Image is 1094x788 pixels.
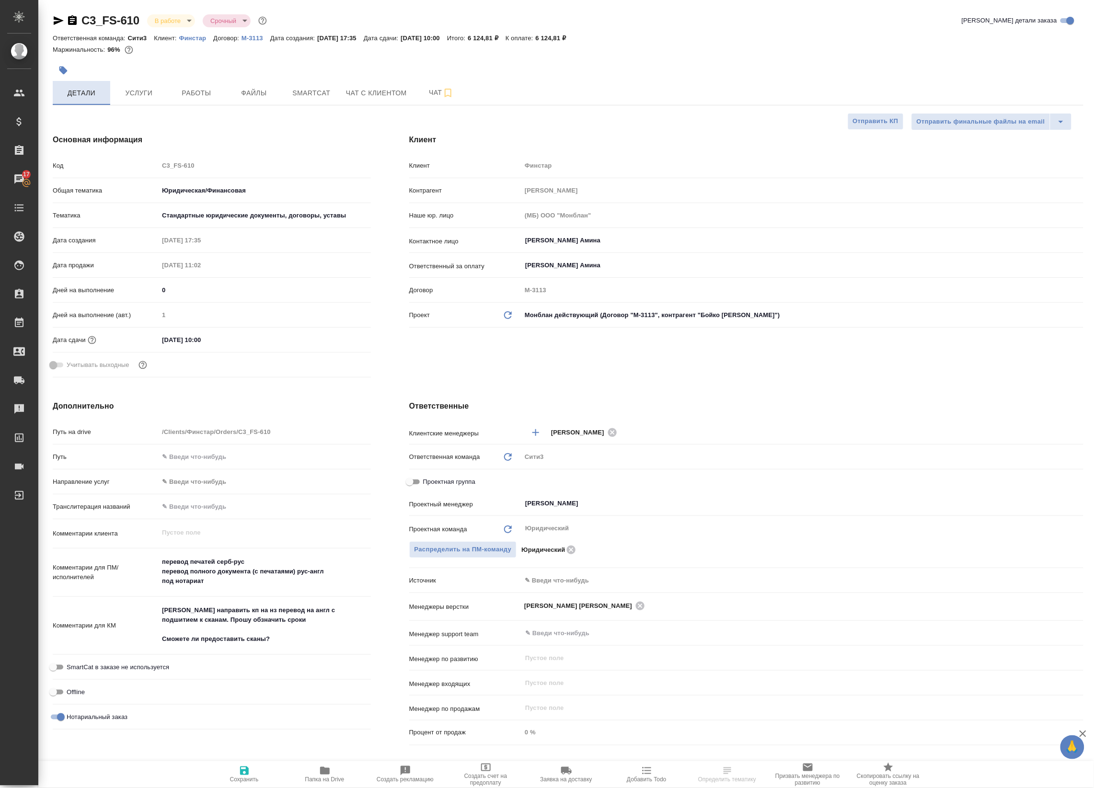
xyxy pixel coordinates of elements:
p: Менеджеры верстки [409,602,522,612]
p: Дата сдачи: [364,34,401,42]
h4: Ответственные [409,400,1083,412]
button: Сохранить [204,761,285,788]
span: [PERSON_NAME] [PERSON_NAME] [524,601,638,611]
input: Пустое поле [159,233,242,247]
span: Создать счет на предоплату [451,773,520,787]
h4: Клиент [409,134,1083,146]
p: Дней на выполнение [53,286,159,295]
button: Создать счет на предоплату [446,761,526,788]
span: Добавить Todo [627,777,666,783]
button: Open [1078,605,1080,607]
div: ✎ Введи что-нибудь [162,477,359,487]
span: [PERSON_NAME] детали заказа [962,16,1057,25]
h4: Дополнительно [53,400,371,412]
textarea: [PERSON_NAME] направить кп на нз перевод на англ с подшитием к сканам. Прошу обзначить сроки Смож... [159,602,370,647]
p: Договор: [213,34,242,42]
button: Заявка на доставку [526,761,607,788]
p: [DATE] 17:35 [317,34,364,42]
div: [PERSON_NAME] [551,426,620,438]
p: [DATE] 10:00 [401,34,447,42]
p: Направление услуг [53,477,159,487]
div: Юридическая/Финансовая [159,183,370,199]
div: split button [911,113,1072,130]
span: Заявка на доставку [540,777,592,783]
input: Пустое поле [521,159,1083,172]
a: C3_FS-610 [81,14,139,27]
span: Smartcat [288,87,334,99]
p: К оплате: [506,34,536,42]
textarea: перевод печатей серб-рус перевод полного документа (с печатаями) рус-англ под нотариат [159,554,370,589]
p: Клиент: [154,34,179,42]
input: Пустое поле [521,183,1083,197]
p: Итого: [447,34,468,42]
p: Финстар [179,34,214,42]
button: Доп статусы указывают на важность/срочность заказа [256,14,269,27]
input: Пустое поле [159,425,370,439]
p: Ответственная команда: [53,34,128,42]
div: Стандартные юридические документы, договоры, уставы [159,207,370,224]
input: ✎ Введи что-нибудь [159,333,242,347]
span: Нотариальный заказ [67,712,127,722]
p: 96% [107,46,122,53]
p: Процент от продаж [409,728,522,738]
button: В работе [152,17,184,25]
p: Транслитерация названий [53,502,159,512]
p: Наше юр. лицо [409,211,522,220]
button: Open [1078,632,1080,634]
p: Сити3 [128,34,154,42]
button: Скопировать ссылку на оценку заказа [848,761,929,788]
div: Монблан действующий (Договор "М-3113", контрагент "Бойко [PERSON_NAME]") [521,307,1083,323]
p: Дата создания: [270,34,317,42]
input: Пустое поле [524,677,1061,689]
p: Клиентские менеджеры [409,429,522,438]
button: 🙏 [1060,735,1084,759]
p: Менеджер support team [409,629,522,639]
p: Клиент [409,161,522,171]
button: Open [1078,240,1080,241]
span: Скопировать ссылку на оценку заказа [854,773,923,787]
div: В работе [203,14,251,27]
div: ✎ Введи что-нибудь [159,474,370,490]
p: М-3113 [242,34,270,42]
p: Тематика [53,211,159,220]
a: М-3113 [242,34,270,42]
input: ✎ Введи что-нибудь [159,500,370,514]
input: ✎ Введи что-нибудь [524,628,1048,639]
span: Проектная группа [423,477,475,487]
button: Отправить КП [848,113,904,130]
span: Отправить финальные файлы на email [917,116,1045,127]
button: Выбери, если сб и вс нужно считать рабочими днями для выполнения заказа. [137,359,149,371]
input: ✎ Введи что-нибудь [159,283,370,297]
button: Папка на Drive [285,761,365,788]
span: Распределить на ПМ-команду [415,544,512,555]
span: 17 [17,170,35,179]
span: 🙏 [1064,737,1081,757]
span: Учитывать выходные [67,360,129,370]
span: Отправить КП [853,116,898,127]
div: ✎ Введи что-нибудь [525,576,1072,585]
span: [PERSON_NAME] [551,428,610,437]
span: Детали [58,87,104,99]
button: Срочный [207,17,239,25]
span: Сохранить [230,777,259,783]
input: Пустое поле [159,159,370,172]
p: Проектный менеджер [409,500,522,509]
a: Финстар [179,34,214,42]
input: Пустое поле [521,726,1083,740]
span: Offline [67,687,85,697]
span: Призвать менеджера по развитию [773,773,842,787]
p: Путь на drive [53,427,159,437]
input: Пустое поле [524,652,1061,664]
span: Файлы [231,87,277,99]
p: Дата сдачи [53,335,86,345]
p: Ответственный за оплату [409,262,522,271]
p: Проект [409,310,430,320]
p: Контрагент [409,186,522,195]
div: ✎ Введи что-нибудь [521,572,1083,589]
p: Проектная команда [409,525,467,534]
span: Работы [173,87,219,99]
input: ✎ Введи что-нибудь [159,450,370,464]
input: Пустое поле [159,308,370,322]
input: Пустое поле [521,208,1083,222]
span: Папка на Drive [305,777,345,783]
